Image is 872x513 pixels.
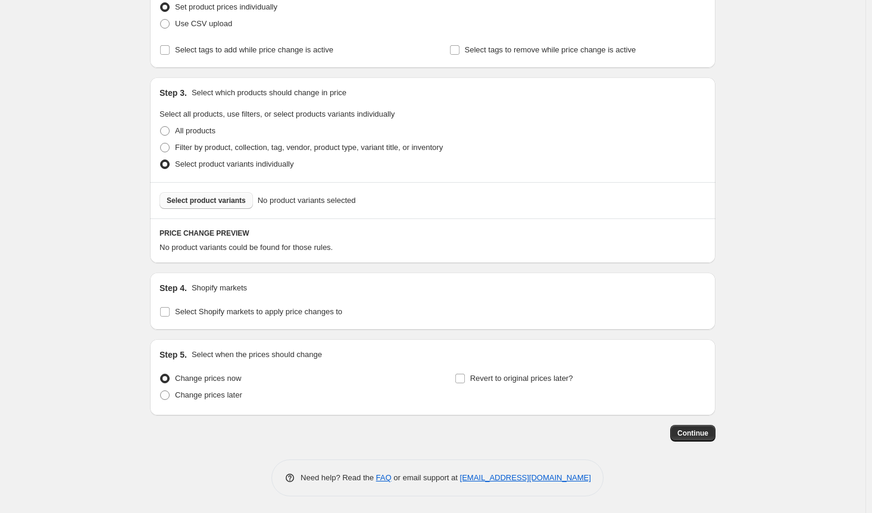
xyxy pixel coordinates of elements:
[175,159,293,168] span: Select product variants individually
[160,87,187,99] h2: Step 3.
[175,19,232,28] span: Use CSV upload
[670,425,715,442] button: Continue
[376,473,392,482] a: FAQ
[175,390,242,399] span: Change prices later
[175,45,333,54] span: Select tags to add while price change is active
[465,45,636,54] span: Select tags to remove while price change is active
[392,473,460,482] span: or email support at
[175,126,215,135] span: All products
[160,349,187,361] h2: Step 5.
[160,243,333,252] span: No product variants could be found for those rules.
[160,282,187,294] h2: Step 4.
[192,349,322,361] p: Select when the prices should change
[175,2,277,11] span: Set product prices individually
[160,229,706,238] h6: PRICE CHANGE PREVIEW
[460,473,591,482] a: [EMAIL_ADDRESS][DOMAIN_NAME]
[192,87,346,99] p: Select which products should change in price
[160,110,395,118] span: Select all products, use filters, or select products variants individually
[160,192,253,209] button: Select product variants
[175,374,241,383] span: Change prices now
[258,195,356,207] span: No product variants selected
[470,374,573,383] span: Revert to original prices later?
[677,428,708,438] span: Continue
[175,143,443,152] span: Filter by product, collection, tag, vendor, product type, variant title, or inventory
[175,307,342,316] span: Select Shopify markets to apply price changes to
[192,282,247,294] p: Shopify markets
[167,196,246,205] span: Select product variants
[301,473,376,482] span: Need help? Read the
